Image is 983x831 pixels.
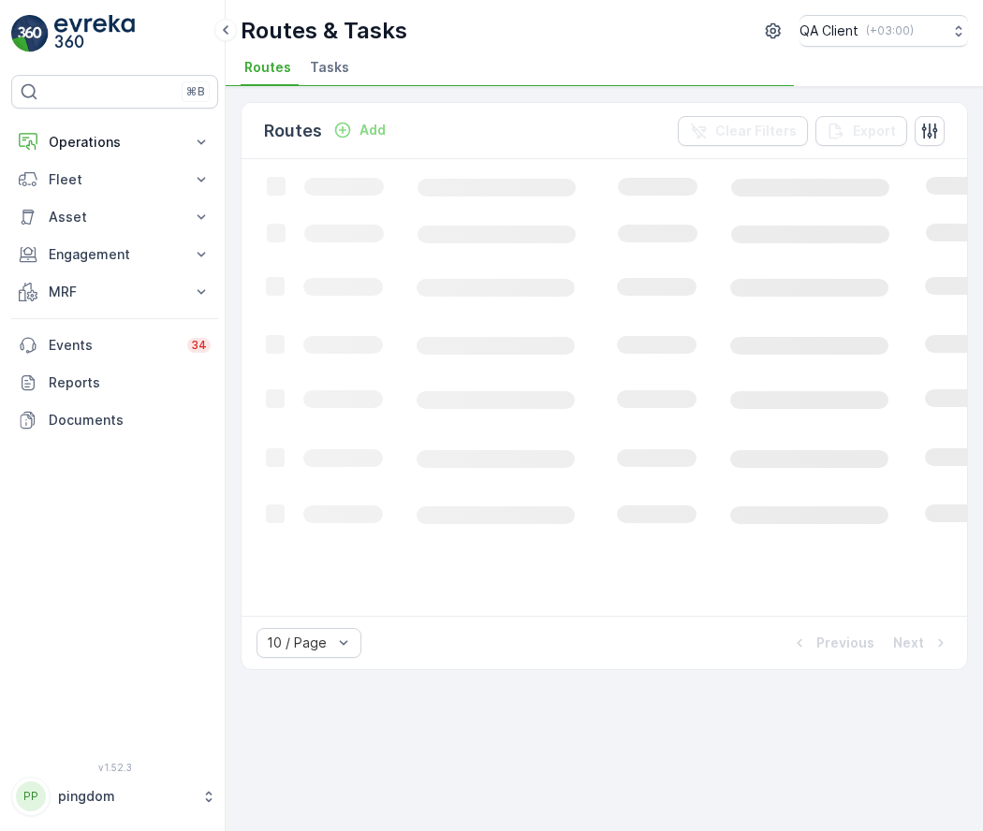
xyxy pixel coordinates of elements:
[191,338,207,353] p: 34
[49,170,181,189] p: Fleet
[11,124,218,161] button: Operations
[891,632,952,654] button: Next
[11,161,218,198] button: Fleet
[788,632,876,654] button: Previous
[244,58,291,77] span: Routes
[241,16,407,46] p: Routes & Tasks
[678,116,808,146] button: Clear Filters
[264,118,322,144] p: Routes
[800,15,968,47] button: QA Client(+03:00)
[11,762,218,773] span: v 1.52.3
[49,133,181,152] p: Operations
[866,23,914,38] p: ( +03:00 )
[326,119,393,141] button: Add
[815,116,907,146] button: Export
[186,84,205,99] p: ⌘B
[49,373,211,392] p: Reports
[16,781,46,811] div: PP
[715,122,797,140] p: Clear Filters
[54,15,135,52] img: logo_light-DOdMpM7g.png
[11,236,218,273] button: Engagement
[58,787,192,806] p: pingdom
[11,327,218,364] a: Events34
[49,245,181,264] p: Engagement
[11,777,218,816] button: PPpingdom
[11,401,218,439] a: Documents
[853,122,896,140] p: Export
[359,121,386,139] p: Add
[49,283,181,301] p: MRF
[800,22,858,40] p: QA Client
[11,198,218,236] button: Asset
[816,634,874,652] p: Previous
[49,336,176,355] p: Events
[11,273,218,311] button: MRF
[49,411,211,430] p: Documents
[310,58,349,77] span: Tasks
[11,364,218,401] a: Reports
[893,634,924,652] p: Next
[11,15,49,52] img: logo
[49,208,181,226] p: Asset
